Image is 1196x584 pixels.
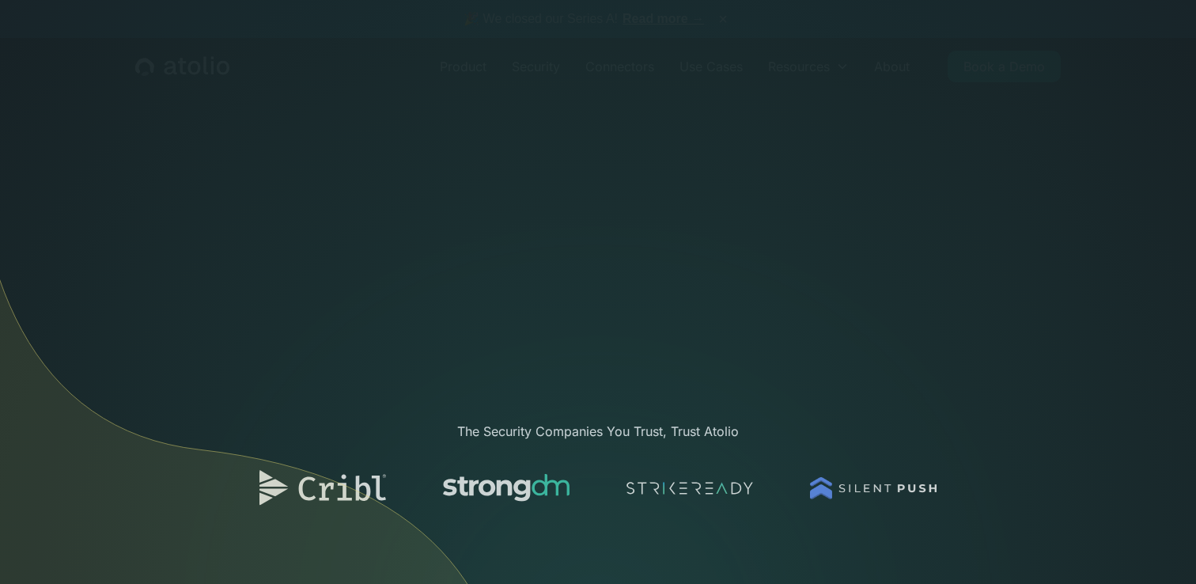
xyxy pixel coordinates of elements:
button: × [713,10,732,28]
a: About [861,51,922,82]
div: The Security Companies You Trust, Trust Atolio [244,422,952,441]
div: Resources [768,57,830,76]
a: Read more → [623,12,704,25]
img: logo [626,466,753,510]
a: Product [427,51,499,82]
a: Connectors [573,51,667,82]
div: Resources [755,51,861,82]
a: Security [499,51,573,82]
a: home [135,56,229,77]
a: Book a Demo [948,51,1061,82]
img: logo [810,466,937,510]
a: Use Cases [667,51,755,82]
span: 🎉 We closed our Series A! [464,9,704,28]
